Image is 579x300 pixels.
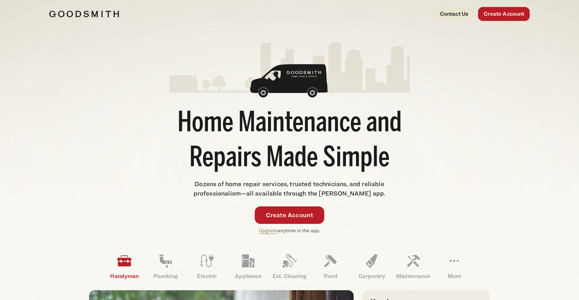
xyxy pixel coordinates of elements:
[392,272,434,280] p: Maintenance
[194,180,386,197] span: Dozens of home repair services, trusted technicians, and reliable professionalism—all available t...
[169,107,410,176] h1: Home Maintenance and Repairs Made Simple
[392,248,434,285] a: Maintenance
[269,272,310,280] p: Ext. Cleaning
[145,248,186,285] a: Plumbing
[351,248,392,285] a: Carpentry
[227,248,269,285] a: Appliance
[259,227,320,235] p: anytime in the app.
[186,248,227,285] a: Electric
[478,7,530,21] a: Create Account
[259,227,278,233] a: Upgrade
[351,272,392,280] p: Carpentry
[434,272,475,280] p: More
[186,272,227,280] p: Electric
[104,272,145,280] p: Handyman
[269,248,310,285] a: Ext. Cleaning
[255,206,325,224] a: Create Account
[49,10,119,17] img: Goodsmith
[434,7,474,21] a: Contact Us
[310,272,351,280] p: Paint
[145,272,186,280] p: Plumbing
[104,248,145,285] a: Handyman
[434,248,475,285] a: More
[227,272,269,280] p: Appliance
[310,248,351,285] a: Paint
